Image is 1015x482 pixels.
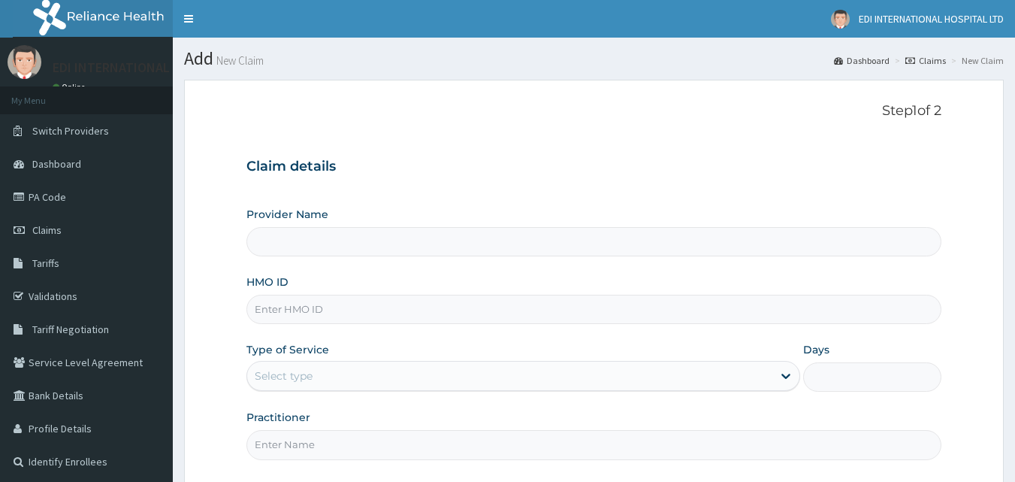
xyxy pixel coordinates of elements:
[246,410,310,425] label: Practitioner
[32,157,81,171] span: Dashboard
[803,342,829,357] label: Days
[905,54,946,67] a: Claims
[255,368,313,383] div: Select type
[32,323,109,336] span: Tariff Negotiation
[184,49,1004,68] h1: Add
[831,10,850,29] img: User Image
[32,256,59,270] span: Tariffs
[246,430,942,459] input: Enter Name
[246,207,328,222] label: Provider Name
[246,159,942,175] h3: Claim details
[246,274,288,290] label: HMO ID
[834,54,890,67] a: Dashboard
[246,295,942,324] input: Enter HMO ID
[859,12,1004,26] span: EDI INTERNATIONAL HOSPITAL LTD
[947,54,1004,67] li: New Claim
[32,124,109,138] span: Switch Providers
[213,55,264,66] small: New Claim
[53,82,89,92] a: Online
[53,61,256,74] p: EDI INTERNATIONAL HOSPITAL LTD
[8,45,41,79] img: User Image
[246,342,329,357] label: Type of Service
[32,223,62,237] span: Claims
[246,103,942,120] p: Step 1 of 2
